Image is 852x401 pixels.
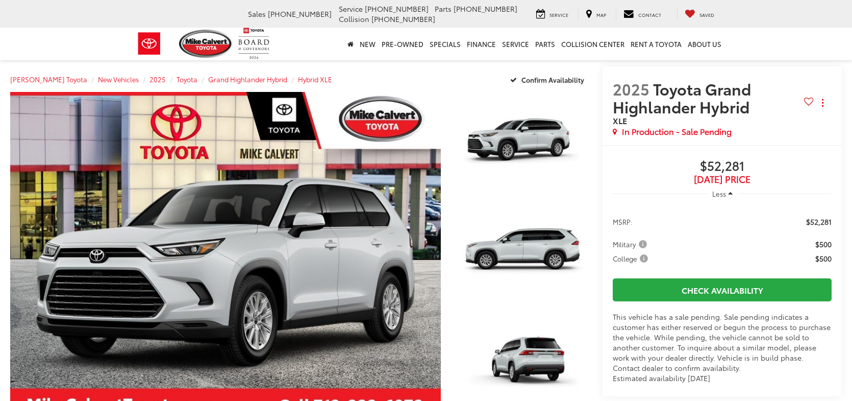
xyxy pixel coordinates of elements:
a: Finance [464,28,499,60]
span: Contact [638,11,661,18]
a: Parts [532,28,558,60]
a: Home [344,28,357,60]
img: 2025 Toyota Grand Highlander Hybrid Hybrid XLE [451,91,594,198]
a: About Us [685,28,724,60]
span: $52,281 [806,217,832,227]
span: [PHONE_NUMBER] [268,9,332,19]
span: MSRP: [613,217,633,227]
img: Toyota [130,27,168,60]
span: dropdown dots [822,99,823,107]
img: 2025 Toyota Grand Highlander Hybrid Hybrid XLE [451,202,594,309]
a: New [357,28,379,60]
a: [PERSON_NAME] Toyota [10,75,87,84]
button: Actions [814,94,832,112]
a: Expand Photo 1 [452,92,592,197]
button: College [613,253,651,264]
span: Service [549,11,568,18]
a: Contact [616,9,669,20]
a: Specials [427,28,464,60]
a: Check Availability [613,278,832,301]
span: Sales [248,9,266,19]
span: [DATE] PRICE [613,174,832,184]
span: [PHONE_NUMBER] [365,4,429,14]
a: New Vehicles [98,75,139,84]
a: My Saved Vehicles [677,9,722,20]
a: Expand Photo 2 [452,203,592,308]
a: Pre-Owned [379,28,427,60]
button: Confirm Availability [505,70,593,88]
span: XLE [613,114,627,126]
img: Mike Calvert Toyota [179,30,233,58]
span: $500 [815,239,832,249]
a: Grand Highlander Hybrid [208,75,287,84]
span: $500 [815,253,832,264]
span: In Production - Sale Pending [622,126,732,137]
a: Rent a Toyota [628,28,685,60]
span: 2025 [613,78,649,100]
span: Parts [435,4,452,14]
a: Collision Center [558,28,628,60]
span: Saved [699,11,714,18]
a: Hybrid XLE [298,75,332,84]
span: Confirm Availability [521,75,584,84]
span: [PHONE_NUMBER] [371,14,435,24]
a: Service [529,9,576,20]
a: Service [499,28,532,60]
span: $52,281 [613,159,832,174]
a: Toyota [177,75,197,84]
span: Less [712,189,726,198]
a: Map [578,9,614,20]
span: Military [613,239,649,249]
span: Service [339,4,363,14]
span: Toyota Grand Highlander Hybrid [613,78,753,117]
button: Military [613,239,650,249]
span: Collision [339,14,369,24]
span: Map [596,11,606,18]
button: Less [707,184,738,203]
a: 2025 [149,75,166,84]
span: College [613,253,650,264]
div: This vehicle has a sale pending. Sale pending indicates a customer has either reserved or begun t... [613,312,832,383]
span: [PHONE_NUMBER] [454,4,517,14]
